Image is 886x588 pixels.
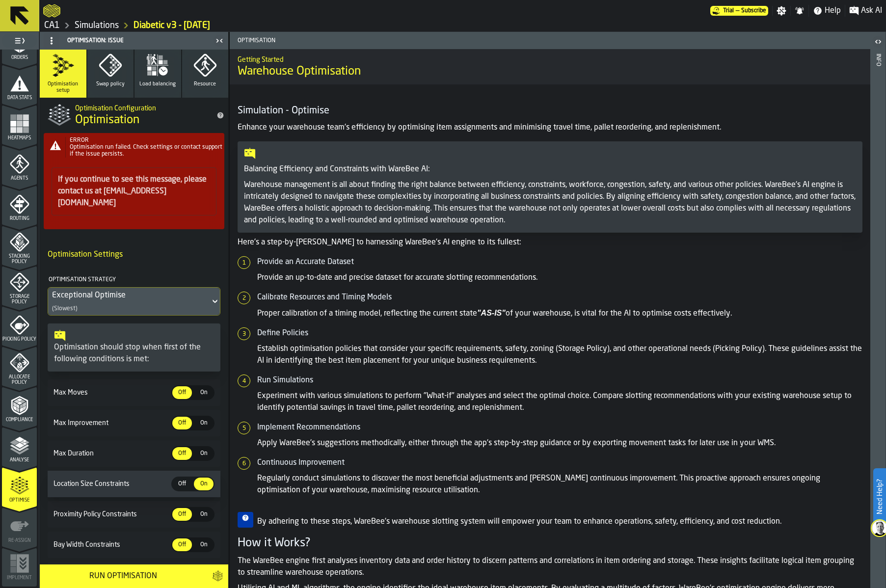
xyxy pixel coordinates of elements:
p: Provide an up-to-date and precise dataset for accurate slotting recommendations. [257,272,862,284]
li: menu Optimise [2,467,37,507]
p: Enhance your warehouse team's efficiency by optimising item assignments and minimising travel tim... [238,122,862,134]
div: ERROR [70,137,222,144]
label: button-toggle-Ask AI [845,5,886,17]
span: Picking Policy [2,337,37,342]
span: On [196,449,212,458]
span: Resource [194,81,216,87]
div: Run Optimisation [46,570,200,582]
li: menu Analyse [2,427,37,466]
span: Compliance [2,417,37,423]
span: Subscribe [741,7,766,14]
span: Analyse [2,457,37,463]
li: menu Allocate Policy [2,347,37,386]
span: Off [174,540,190,549]
h2: Sub Title [238,54,862,64]
span: On [196,540,212,549]
li: menu Agents [2,145,37,185]
div: thumb [194,386,214,399]
label: button-toggle-Close me [213,35,226,47]
li: menu Data Stats [2,65,37,104]
nav: Breadcrumb [43,20,882,31]
span: Load balancing [139,81,176,87]
label: button-switch-multi-On [193,477,215,491]
div: thumb [194,508,214,521]
label: button-switch-multi-On [193,416,215,430]
span: — [736,7,739,14]
span: Allocate Policy [2,374,37,385]
p: Regularly conduct simulations to discover the most beneficial adjustments and [PERSON_NAME] conti... [257,473,862,496]
a: link-to-/wh/i/76e2a128-1b54-4d66-80d4-05ae4c277723 [75,20,119,31]
span: On [196,388,212,397]
span: Max Improvement [52,419,171,427]
div: thumb [172,538,192,551]
span: Off [174,388,190,397]
h5: Provide an Accurate Dataset [257,256,862,268]
span: Orders [2,55,37,60]
h2: Sub Title [75,103,209,112]
h4: Optimisation Settings [48,245,220,265]
span: Heatmaps [2,135,37,141]
label: button-switch-multi-Off [171,416,193,430]
div: thumb [194,447,214,460]
li: menu Compliance [2,387,37,426]
label: button-switch-multi-Off [171,446,193,461]
span: Warehouse Optimisation [238,64,361,80]
div: (Slowest) [52,305,78,312]
div: Menu Subscription [710,6,768,16]
li: menu Picking Policy [2,306,37,346]
span: Proximity Policy Constraints [52,510,171,518]
span: Stacking Policy [2,254,37,265]
span: On [196,419,212,428]
span: Optimisation [75,112,139,128]
p: Proper calibration of a timing model, reflecting the current state of your warehouse, is vital fo... [257,307,862,320]
span: Max Moves [52,389,171,397]
button: button- [206,564,228,588]
a: logo-header [43,2,60,20]
label: button-switch-multi-On [193,537,215,552]
span: Ask AI [861,5,882,17]
h5: Define Policies [257,327,862,339]
div: Info [875,52,882,586]
li: menu Storage Policy [2,266,37,305]
span: Off [174,449,190,458]
span: Help [825,5,841,17]
span: Agents [2,176,37,181]
div: thumb [194,478,214,490]
a: If you continue to see this message, please contact us at [EMAIL_ADDRESS][DOMAIN_NAME] [58,176,207,207]
a: link-to-/wh/i/76e2a128-1b54-4d66-80d4-05ae4c277723 [44,20,60,31]
h5: Run Simulations [257,374,862,386]
em: "AS-IS" [477,309,506,317]
div: title-Optimisation [40,98,228,133]
div: thumb [172,386,192,399]
label: button-switch-multi-Off [171,385,193,400]
li: menu Re-assign [2,508,37,547]
div: Optimisation should stop when first of the following conditions is met: [54,342,214,365]
p: By adhering to these steps, WareBee's warehouse slotting system will empower your team to enhance... [257,516,781,528]
li: menu Routing [2,186,37,225]
div: thumb [172,447,192,460]
span: Off [174,480,190,488]
li: menu Orders [2,25,37,64]
label: button-switch-multi-Off [171,507,193,522]
span: Trial [723,7,734,14]
div: DropdownMenuValue-100 [52,290,206,301]
span: Optimisation run failed. Check settings or contact support if the issue persists. [70,144,222,157]
span: On [196,480,212,488]
h5: Implement Recommendations [257,422,862,433]
label: button-toggle-Notifications [791,6,808,16]
a: link-to-/wh/i/76e2a128-1b54-4d66-80d4-05ae4c277723/simulations/15bdc244-e1b5-4ba7-b702-1bc765fe9bd9 [134,20,210,31]
div: thumb [172,417,192,429]
li: menu Heatmaps [2,105,37,144]
span: Implement [2,575,37,581]
span: Routing [2,216,37,221]
span: Bay Width Constraints [52,541,171,549]
li: menu Stacking Policy [2,226,37,265]
span: Location Size Constraints [52,480,171,488]
span: Off [174,419,190,428]
label: button-switch-multi-Off [171,477,193,491]
h4: Optimisation Strategy [48,272,218,287]
div: thumb [172,508,192,521]
p: Establish optimisation policies that consider your specific requirements, safety, zoning (Storage... [257,343,862,367]
div: thumb [194,538,214,551]
h4: Simulation - Optimise [238,104,862,118]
